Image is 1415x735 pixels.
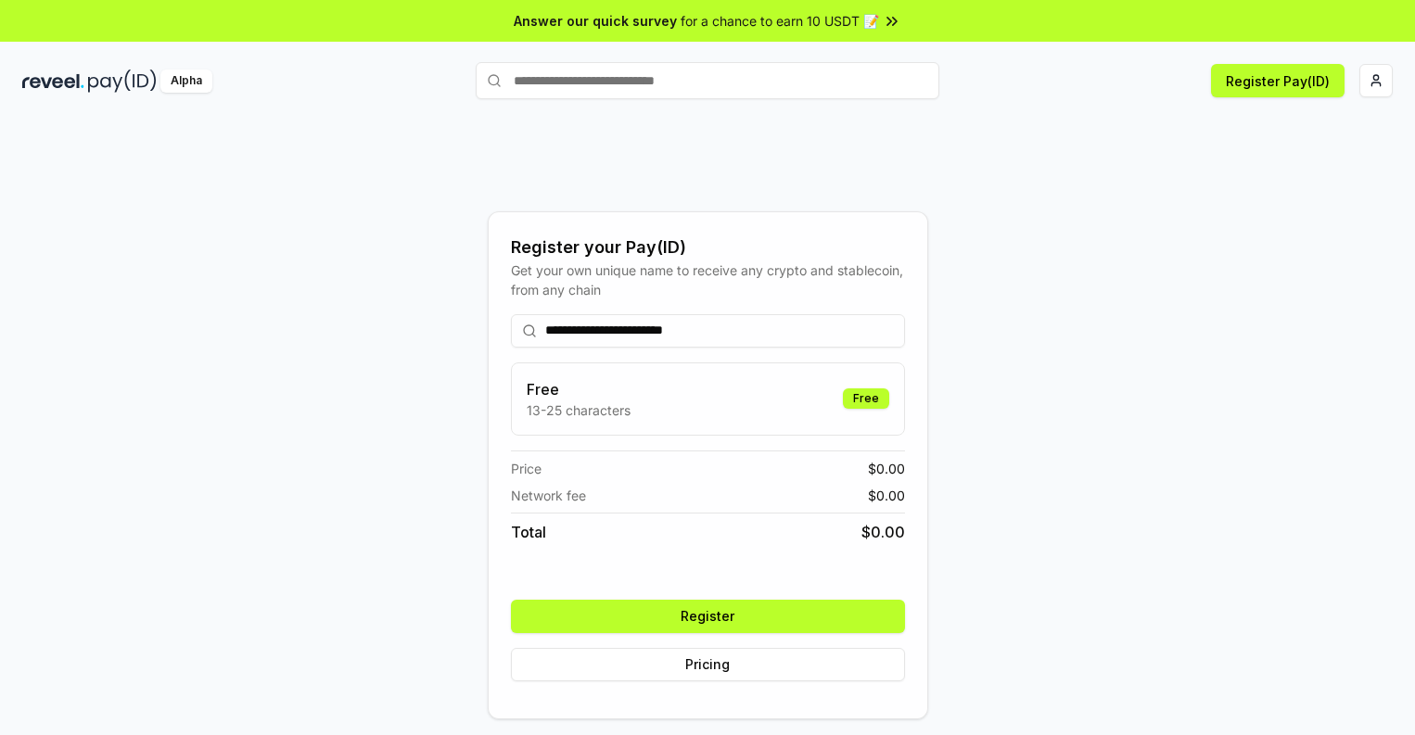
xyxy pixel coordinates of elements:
[160,70,212,93] div: Alpha
[514,11,677,31] span: Answer our quick survey
[868,459,905,478] span: $ 0.00
[1211,64,1345,97] button: Register Pay(ID)
[868,486,905,505] span: $ 0.00
[681,11,879,31] span: for a chance to earn 10 USDT 📝
[511,234,905,260] div: Register your Pay(ID)
[511,486,586,505] span: Network fee
[527,400,631,420] p: 13-25 characters
[88,70,157,93] img: pay_id
[861,521,905,543] span: $ 0.00
[527,378,631,400] h3: Free
[511,600,905,633] button: Register
[511,260,905,299] div: Get your own unique name to receive any crypto and stablecoin, from any chain
[843,388,889,409] div: Free
[511,459,542,478] span: Price
[511,648,905,681] button: Pricing
[22,70,84,93] img: reveel_dark
[511,521,546,543] span: Total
